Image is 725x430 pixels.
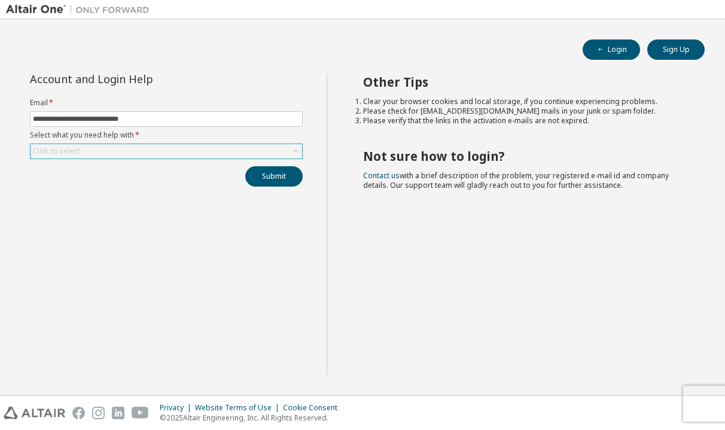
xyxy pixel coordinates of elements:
div: Click to select [33,147,80,156]
h2: Other Tips [363,74,684,90]
a: Contact us [363,170,400,181]
li: Please verify that the links in the activation e-mails are not expired. [363,116,684,126]
li: Clear your browser cookies and local storage, if you continue experiencing problems. [363,97,684,106]
button: Submit [245,166,303,187]
div: Click to select [31,144,302,158]
img: altair_logo.svg [4,407,65,419]
p: © 2025 Altair Engineering, Inc. All Rights Reserved. [160,413,345,423]
button: Login [583,39,640,60]
label: Email [30,98,303,108]
div: Account and Login Help [30,74,248,84]
img: linkedin.svg [112,407,124,419]
img: youtube.svg [132,407,149,419]
h2: Not sure how to login? [363,148,684,164]
div: Cookie Consent [283,403,345,413]
div: Website Terms of Use [195,403,283,413]
img: Altair One [6,4,156,16]
div: Privacy [160,403,195,413]
img: instagram.svg [92,407,105,419]
label: Select what you need help with [30,130,303,140]
li: Please check for [EMAIL_ADDRESS][DOMAIN_NAME] mails in your junk or spam folder. [363,106,684,116]
span: with a brief description of the problem, your registered e-mail id and company details. Our suppo... [363,170,669,190]
img: facebook.svg [72,407,85,419]
button: Sign Up [647,39,705,60]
